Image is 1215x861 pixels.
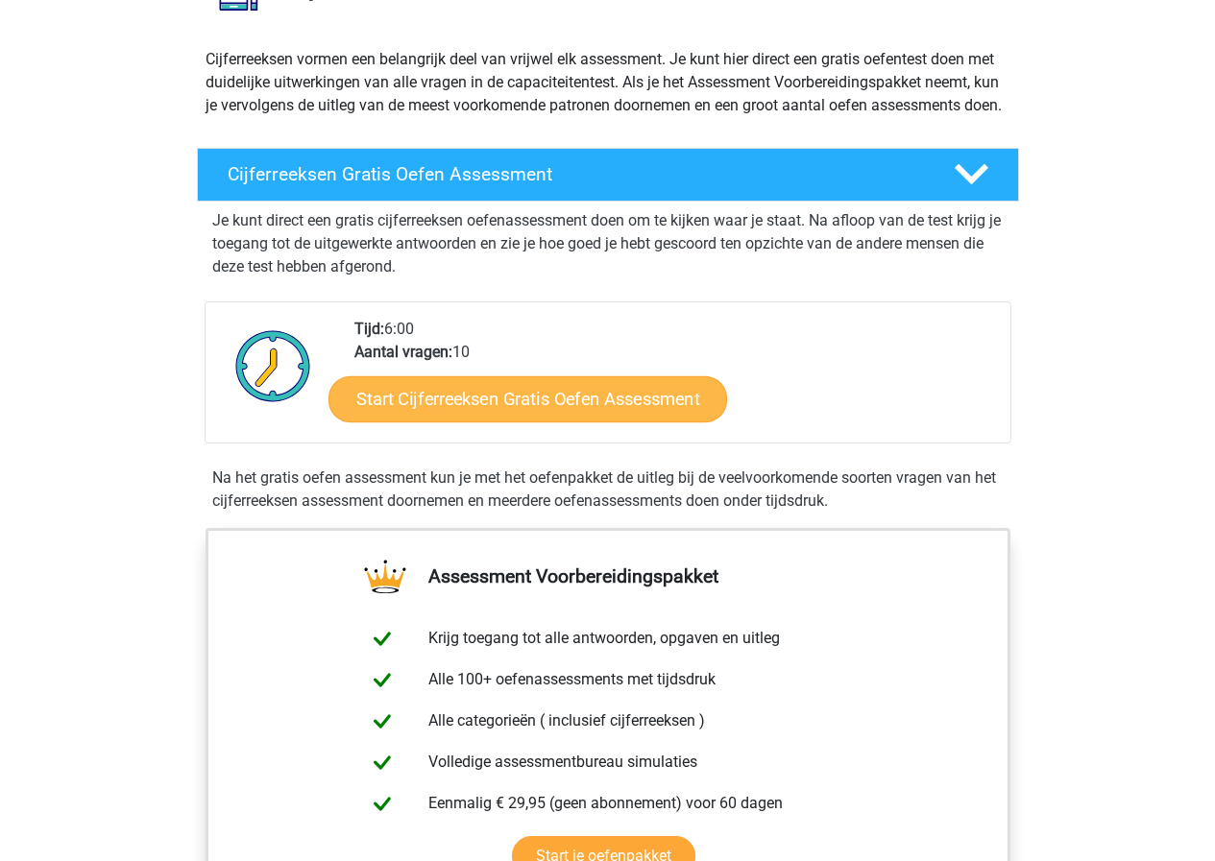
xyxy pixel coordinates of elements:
[354,320,384,338] b: Tijd:
[189,148,1027,202] a: Cijferreeksen Gratis Oefen Assessment
[328,375,727,421] a: Start Cijferreeksen Gratis Oefen Assessment
[340,318,1009,442] div: 6:00 10
[205,466,1011,513] div: Na het gratis oefen assessment kun je met het oefenpakket de uitleg bij de veelvoorkomende soorte...
[225,318,322,414] img: Klok
[206,48,1010,117] p: Cijferreeksen vormen een belangrijk deel van vrijwel elk assessment. Je kunt hier direct een grat...
[228,163,923,185] h4: Cijferreeksen Gratis Oefen Assessment
[354,343,452,361] b: Aantal vragen:
[212,209,1004,278] p: Je kunt direct een gratis cijferreeksen oefenassessment doen om te kijken waar je staat. Na afloo...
